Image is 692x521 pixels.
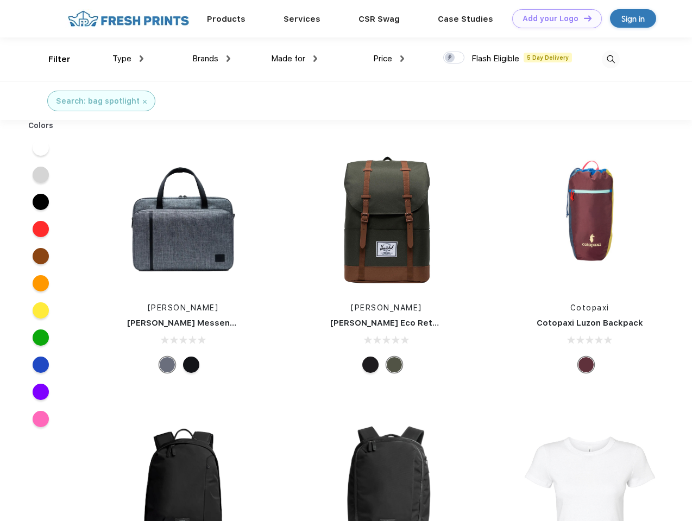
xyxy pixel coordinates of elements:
[314,147,458,291] img: func=resize&h=266
[143,100,147,104] img: filter_cancel.svg
[524,53,572,62] span: 5 Day Delivery
[373,54,392,63] span: Price
[192,54,218,63] span: Brands
[602,50,620,68] img: desktop_search.svg
[140,55,143,62] img: dropdown.png
[48,53,71,66] div: Filter
[65,9,192,28] img: fo%20logo%202.webp
[362,357,379,373] div: Black
[56,96,140,107] div: Search: bag spotlight
[386,357,402,373] div: Forest
[330,318,552,328] a: [PERSON_NAME] Eco Retreat 15" Computer Backpack
[471,54,519,63] span: Flash Eligible
[621,12,645,25] div: Sign in
[400,55,404,62] img: dropdown.png
[112,54,131,63] span: Type
[148,303,219,312] a: [PERSON_NAME]
[207,14,246,24] a: Products
[127,318,244,328] a: [PERSON_NAME] Messenger
[159,357,175,373] div: Raven Crosshatch
[518,147,662,291] img: func=resize&h=266
[610,9,656,28] a: Sign in
[227,55,230,62] img: dropdown.png
[313,55,317,62] img: dropdown.png
[183,357,199,373] div: Black
[351,303,422,312] a: [PERSON_NAME]
[537,318,643,328] a: Cotopaxi Luzon Backpack
[111,147,255,291] img: func=resize&h=266
[271,54,305,63] span: Made for
[578,357,594,373] div: Surprise
[584,15,592,21] img: DT
[20,120,62,131] div: Colors
[570,303,609,312] a: Cotopaxi
[523,14,578,23] div: Add your Logo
